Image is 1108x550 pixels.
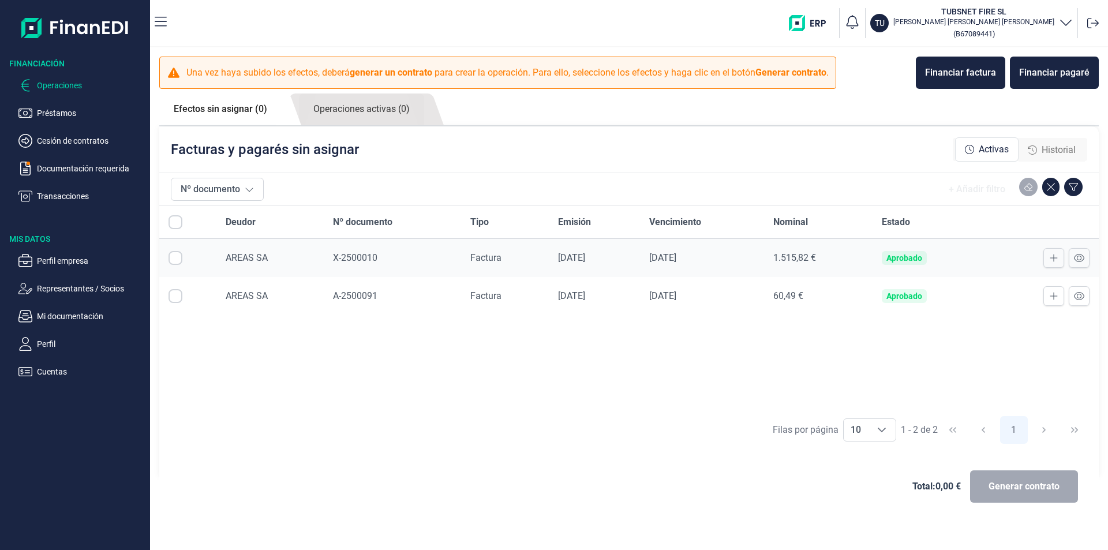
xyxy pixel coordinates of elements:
span: Nº documento [333,215,392,229]
div: Aprobado [886,253,922,263]
div: [DATE] [558,290,630,302]
span: AREAS SA [226,252,268,263]
span: 10 [844,419,868,441]
p: Perfil empresa [37,254,145,268]
a: Efectos sin asignar (0) [159,93,282,125]
button: Mi documentación [18,309,145,323]
button: Cuentas [18,365,145,379]
p: Cesión de contratos [37,134,145,148]
div: Financiar pagaré [1019,66,1090,80]
span: Estado [882,215,910,229]
p: [PERSON_NAME] [PERSON_NAME] [PERSON_NAME] [893,17,1054,27]
a: Operaciones activas (0) [299,93,424,125]
p: Documentación requerida [37,162,145,175]
div: Filas por página [773,423,839,437]
span: A-2500091 [333,290,377,301]
button: Financiar factura [916,57,1005,89]
button: Perfil empresa [18,254,145,268]
span: Tipo [470,215,489,229]
p: Operaciones [37,78,145,92]
button: Page 1 [1000,416,1028,444]
div: Row Selected null [169,289,182,303]
span: Emisión [558,215,591,229]
div: Activas [955,137,1019,162]
button: Nº documento [171,178,264,201]
button: Previous Page [969,416,997,444]
button: Préstamos [18,106,145,120]
span: Vencimiento [649,215,701,229]
div: 1.515,82 € [773,252,863,264]
p: Mi documentación [37,309,145,323]
div: Historial [1019,139,1085,162]
p: Transacciones [37,189,145,203]
div: Choose [868,419,896,441]
span: 1 - 2 de 2 [901,425,938,435]
p: Representantes / Socios [37,282,145,295]
b: Generar contrato [755,67,826,78]
button: Documentación requerida [18,162,145,175]
span: Activas [979,143,1009,156]
button: Representantes / Socios [18,282,145,295]
button: Operaciones [18,78,145,92]
p: Cuentas [37,365,145,379]
p: Perfil [37,337,145,351]
div: 60,49 € [773,290,863,302]
span: Historial [1042,143,1076,157]
p: Facturas y pagarés sin asignar [171,140,359,159]
span: Deudor [226,215,256,229]
div: Financiar factura [925,66,996,80]
p: Una vez haya subido los efectos, deberá para crear la operación. Para ello, seleccione los efecto... [186,66,829,80]
button: Transacciones [18,189,145,203]
div: [DATE] [649,252,755,264]
span: Total: 0,00 € [912,480,961,493]
button: Perfil [18,337,145,351]
div: Aprobado [886,291,922,301]
span: Factura [470,290,501,301]
small: Copiar cif [953,29,995,38]
div: [DATE] [649,290,755,302]
div: Row Selected null [169,251,182,265]
b: generar un contrato [350,67,432,78]
img: Logo de aplicación [21,9,129,46]
button: Last Page [1061,416,1088,444]
button: Next Page [1030,416,1058,444]
button: Financiar pagaré [1010,57,1099,89]
button: First Page [939,416,967,444]
div: [DATE] [558,252,630,264]
span: AREAS SA [226,290,268,301]
p: Préstamos [37,106,145,120]
button: Cesión de contratos [18,134,145,148]
span: Nominal [773,215,808,229]
button: TUTUBSNET FIRE SL[PERSON_NAME] [PERSON_NAME] [PERSON_NAME](B67089441) [870,6,1073,40]
span: X-2500010 [333,252,377,263]
div: All items unselected [169,215,182,229]
span: Factura [470,252,501,263]
img: erp [789,15,834,31]
h3: TUBSNET FIRE SL [893,6,1054,17]
p: TU [875,17,885,29]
